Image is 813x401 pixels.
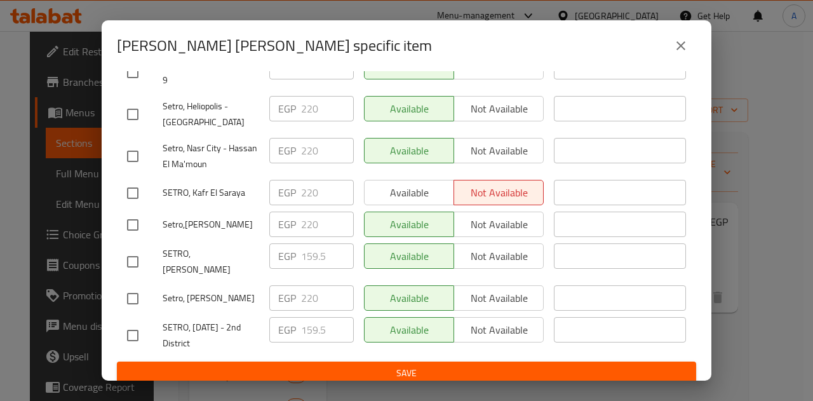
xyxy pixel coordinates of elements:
button: Save [117,362,696,385]
input: Please enter price [301,96,354,121]
button: close [666,31,696,61]
input: Please enter price [301,285,354,311]
span: Setro, Nasr City - Hassan El Ma'moun [163,140,259,172]
span: SETRO, El Obour - El Hay 9 [163,57,259,88]
span: Setro,[PERSON_NAME] [163,217,259,233]
input: Please enter price [301,180,354,205]
input: Please enter price [301,212,354,237]
p: EGP [278,185,296,200]
p: EGP [278,59,296,74]
span: SETRO, [DATE] - 2nd District [163,320,259,351]
p: EGP [278,290,296,306]
p: EGP [278,248,296,264]
h2: [PERSON_NAME] [PERSON_NAME] specific item [117,36,432,56]
p: EGP [278,217,296,232]
p: EGP [278,322,296,337]
input: Please enter price [301,243,354,269]
span: SETRO, Kafr El Saraya [163,185,259,201]
input: Please enter price [301,317,354,343]
p: EGP [278,101,296,116]
input: Please enter price [301,138,354,163]
span: Setro, Heliopolis - [GEOGRAPHIC_DATA] [163,99,259,130]
span: Save [127,365,686,381]
span: Setro, [PERSON_NAME] [163,290,259,306]
span: SETRO, [PERSON_NAME] [163,246,259,278]
p: EGP [278,143,296,158]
